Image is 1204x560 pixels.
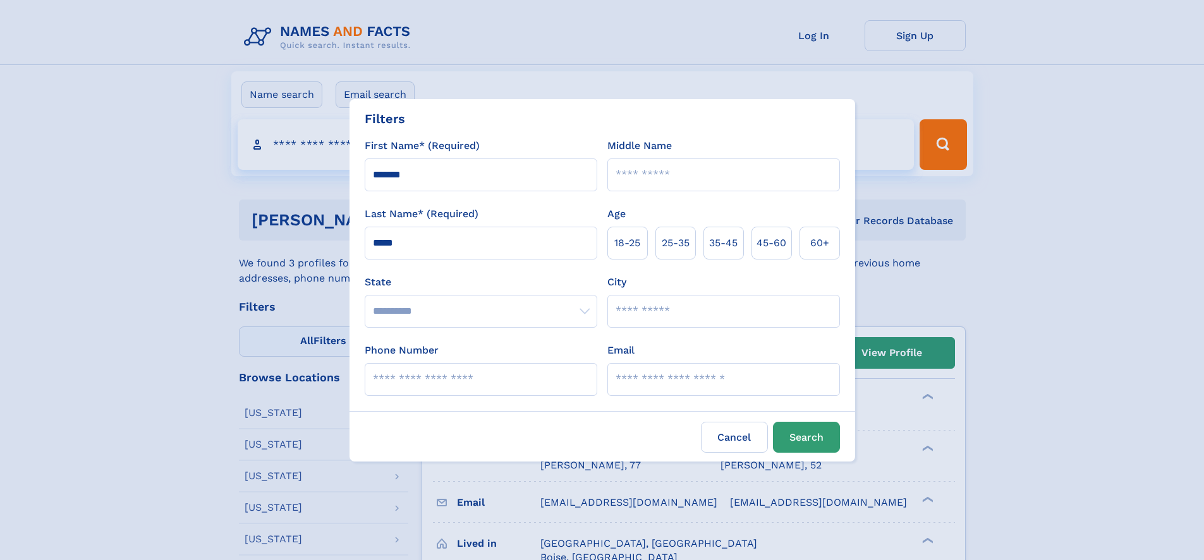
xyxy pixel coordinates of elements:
label: Cancel [701,422,768,453]
span: 18‑25 [614,235,640,251]
label: Age [607,206,626,222]
label: City [607,275,626,290]
label: Email [607,343,635,358]
div: Filters [365,109,405,128]
label: Last Name* (Required) [365,206,478,222]
span: 25‑35 [662,235,690,251]
label: Phone Number [365,343,439,358]
span: 45‑60 [757,235,786,251]
label: First Name* (Required) [365,138,480,153]
button: Search [773,422,840,453]
label: State [365,275,597,290]
span: 35‑45 [709,235,738,251]
span: 60+ [810,235,829,251]
label: Middle Name [607,138,672,153]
